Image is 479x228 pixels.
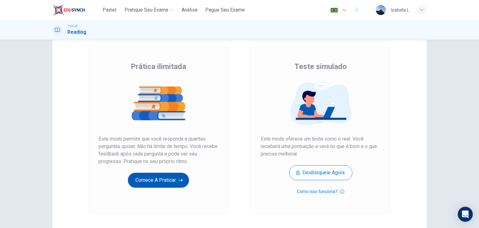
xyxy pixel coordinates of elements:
[67,28,86,36] h1: Reading
[205,6,245,14] span: Pague Seu Exame
[103,6,116,14] span: Painel
[297,188,345,195] button: Como isso funciona?
[330,8,338,12] img: pt
[52,4,99,16] a: EduSynch logo
[289,165,352,180] button: Desbloqueie agora
[261,135,380,158] span: Este modo oferece um teste como o real. Você receberá uma pontuação e verá no que é bom e o que p...
[99,4,119,16] button: Painel
[122,4,177,16] button: Pratique seu exame
[99,135,218,165] span: Este modo permite que você responda a quantas perguntas quiser. Não há limite de tempo. Você rece...
[67,24,77,28] span: TOEFL®
[128,173,189,188] button: Comece a praticar
[52,4,85,16] img: EduSynch logo
[181,6,198,14] span: Análise
[131,62,186,72] span: Prática ilimitada
[391,6,409,14] div: Izabella L
[294,62,347,72] span: Teste simulado
[458,207,473,222] div: Open Intercom Messenger
[376,5,386,15] img: Profile picture
[179,4,200,16] button: Análise
[124,6,168,14] span: Pratique seu exame
[203,4,247,16] button: Pague Seu Exame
